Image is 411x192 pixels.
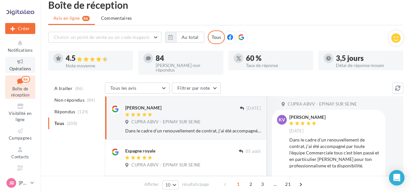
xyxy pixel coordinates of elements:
a: JB [PERSON_NAME] [5,177,35,189]
button: Filtrer par note [172,83,221,94]
button: Choisir un point de vente ou un code magasin [48,32,161,43]
span: A traiter [54,85,72,92]
span: Contacts [11,154,29,159]
div: 84 [156,55,218,62]
span: Choisir un point de vente ou un code magasin [54,34,150,40]
p: [PERSON_NAME] [19,180,28,186]
a: Boîte de réception86 [5,75,35,99]
a: Opérations [5,57,35,73]
div: [PERSON_NAME] non répondus [156,63,218,72]
span: Non répondus [54,97,84,103]
span: CUPRA ABVV - EPINAY SUR SEINE [131,119,201,125]
div: Espagne royale [125,148,155,154]
span: Tous les avis [110,85,137,91]
span: Afficher [144,181,159,187]
span: Kv [279,117,285,123]
span: Notifications [8,48,33,53]
span: résultats/page [182,181,209,187]
span: 1 [233,179,243,189]
span: Répondus [54,108,75,115]
div: [PERSON_NAME] [289,115,326,119]
div: Dans le cadre d’un renouvellement de contrat, j’ai été accompagné par toute l’équipe Commerciale ... [289,137,380,182]
span: CUPRA ABVV - EPINAY SUR SEINE [131,162,201,168]
button: Au total [176,32,204,43]
span: Boîte de réception [11,86,29,97]
button: Notifications [5,38,35,54]
span: 10 [165,182,171,187]
div: 60 % [246,55,308,62]
div: Tous [208,30,225,44]
a: Visibilité en ligne [5,101,35,123]
span: (84) [87,97,95,103]
span: (124) [78,109,89,114]
span: Visibilité en ligne [9,111,31,122]
button: Tous les avis [105,83,170,94]
button: Au total [165,32,204,43]
a: Médiathèque [5,163,35,179]
span: 2 [246,179,256,189]
span: 21 [283,179,293,189]
div: 4.5 [66,55,128,62]
span: Campagnes [9,135,32,141]
div: Taux de réponse [246,63,308,68]
div: Dans le cadre d’un renouvellement de contrat, j’ai été accompagné par toute l’équipe Commerciale ... [125,128,261,134]
div: 86 [21,76,30,83]
span: Opérations [9,66,31,71]
span: [DATE] [289,128,304,134]
span: Commentaires [101,15,132,21]
span: 3 [257,179,268,189]
div: Note moyenne [66,63,128,68]
div: Délai de réponse moyen [336,63,398,68]
span: (86) [75,86,83,91]
div: 3,5 jours [336,55,398,62]
span: 05 août [246,149,261,154]
a: Contacts [5,145,35,161]
button: Créer [5,23,35,34]
div: Nouvelle campagne [5,23,35,34]
div: Open Intercom Messenger [389,170,405,186]
span: [DATE] [247,106,261,111]
div: [PERSON_NAME] [125,105,161,111]
button: 10 [162,180,179,189]
span: ... [270,179,280,189]
a: Campagnes [5,126,35,142]
span: JB [9,180,14,186]
span: CUPRA ABVV - EPINAY SUR SEINE [288,101,357,107]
